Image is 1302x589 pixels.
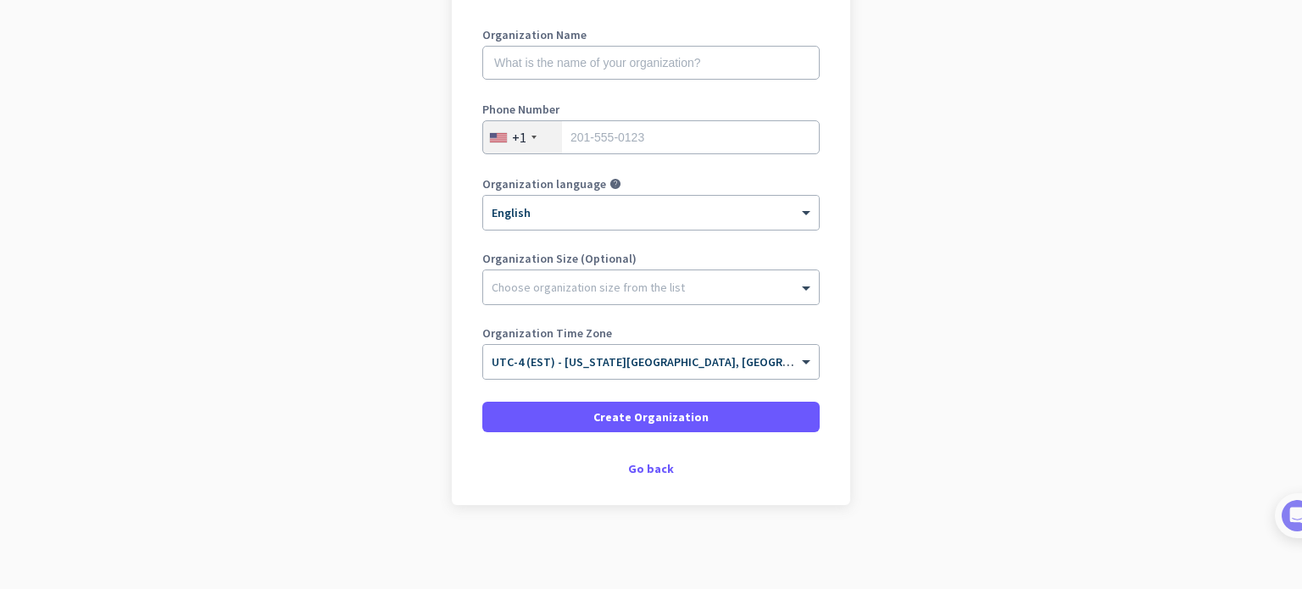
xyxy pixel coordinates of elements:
[482,463,820,475] div: Go back
[482,46,820,80] input: What is the name of your organization?
[482,120,820,154] input: 201-555-0123
[609,178,621,190] i: help
[482,178,606,190] label: Organization language
[482,327,820,339] label: Organization Time Zone
[593,408,709,425] span: Create Organization
[482,402,820,432] button: Create Organization
[482,253,820,264] label: Organization Size (Optional)
[512,129,526,146] div: +1
[482,103,820,115] label: Phone Number
[482,29,820,41] label: Organization Name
